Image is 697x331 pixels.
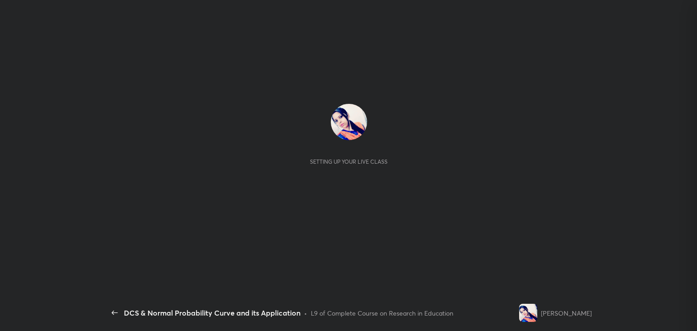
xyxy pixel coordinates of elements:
[541,308,592,318] div: [PERSON_NAME]
[331,104,367,140] img: 3ec007b14afa42208d974be217fe0491.jpg
[519,304,537,322] img: 3ec007b14afa42208d974be217fe0491.jpg
[124,307,300,318] div: DCS & Normal Probability Curve and its Application
[304,308,307,318] div: •
[310,158,388,165] div: Setting up your live class
[311,308,453,318] div: L9 of Complete Course on Research in Education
